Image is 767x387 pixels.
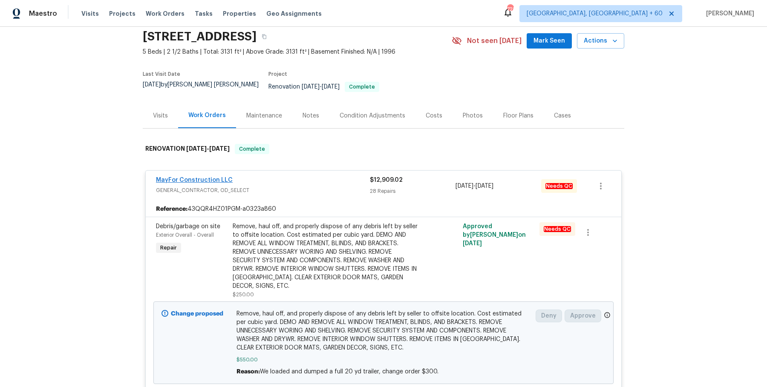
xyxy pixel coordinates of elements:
[156,177,233,183] a: MayFor Construction LLC
[503,112,533,120] div: Floor Plans
[157,244,180,252] span: Repair
[456,183,473,189] span: [DATE]
[268,72,287,77] span: Project
[257,29,272,44] button: Copy Address
[302,84,320,90] span: [DATE]
[153,112,168,120] div: Visits
[81,9,99,18] span: Visits
[346,84,378,89] span: Complete
[604,312,611,321] span: Only a market manager or an area construction manager can approve
[156,224,220,229] span: Debris/garbage on site
[233,222,419,290] div: Remove, haul off, and properly dispose of any debris left by seller to offsite location. Cost est...
[507,5,513,14] div: 728
[143,32,257,41] h2: [STREET_ADDRESS]
[476,183,493,189] span: [DATE]
[266,9,322,18] span: Geo Assignments
[463,112,483,120] div: Photos
[156,232,214,238] span: Exterior Overall - Overall
[322,84,340,90] span: [DATE]
[143,72,180,77] span: Last Visit Date
[340,112,405,120] div: Condition Adjustments
[29,9,57,18] span: Maestro
[171,311,223,317] b: Change proposed
[554,112,571,120] div: Cases
[186,146,207,152] span: [DATE]
[565,310,601,322] button: Approve
[145,144,230,154] h6: RENOVATION
[456,182,493,190] span: -
[146,9,185,18] span: Work Orders
[370,177,403,183] span: $12,909.02
[268,84,379,90] span: Renovation
[109,9,136,18] span: Projects
[156,205,187,213] b: Reference:
[233,292,254,297] span: $250.00
[703,9,754,18] span: [PERSON_NAME]
[186,146,230,152] span: -
[584,36,617,46] span: Actions
[527,9,663,18] span: [GEOGRAPHIC_DATA], [GEOGRAPHIC_DATA] + 60
[527,33,572,49] button: Mark Seen
[236,310,531,352] span: Remove, haul off, and properly dispose of any debris left by seller to offsite location. Cost est...
[467,37,522,45] span: Not seen [DATE]
[223,9,256,18] span: Properties
[195,11,213,17] span: Tasks
[463,224,526,247] span: Approved by [PERSON_NAME] on
[260,369,438,375] span: We loaded and dumped a full 20 yd trailer, change order $300.
[236,369,260,375] span: Reason:
[426,112,442,120] div: Costs
[533,36,565,46] span: Mark Seen
[209,146,230,152] span: [DATE]
[544,226,571,232] em: Needs QC
[463,241,482,247] span: [DATE]
[303,112,319,120] div: Notes
[370,187,456,195] div: 28 Repairs
[302,84,340,90] span: -
[188,111,226,120] div: Work Orders
[236,355,531,364] span: $550.00
[536,310,562,322] button: Deny
[577,33,624,49] button: Actions
[143,135,624,163] div: RENOVATION [DATE]-[DATE]Complete
[156,186,370,195] span: GENERAL_CONTRACTOR, OD_SELECT
[545,183,573,189] em: Needs QC
[143,48,452,56] span: 5 Beds | 2 1/2 Baths | Total: 3131 ft² | Above Grade: 3131 ft² | Basement Finished: N/A | 1996
[143,82,161,88] span: [DATE]
[146,201,621,217] div: 43QQR4HZ01PGM-a0323a860
[236,145,268,153] span: Complete
[246,112,282,120] div: Maintenance
[143,82,268,98] div: by [PERSON_NAME] [PERSON_NAME]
